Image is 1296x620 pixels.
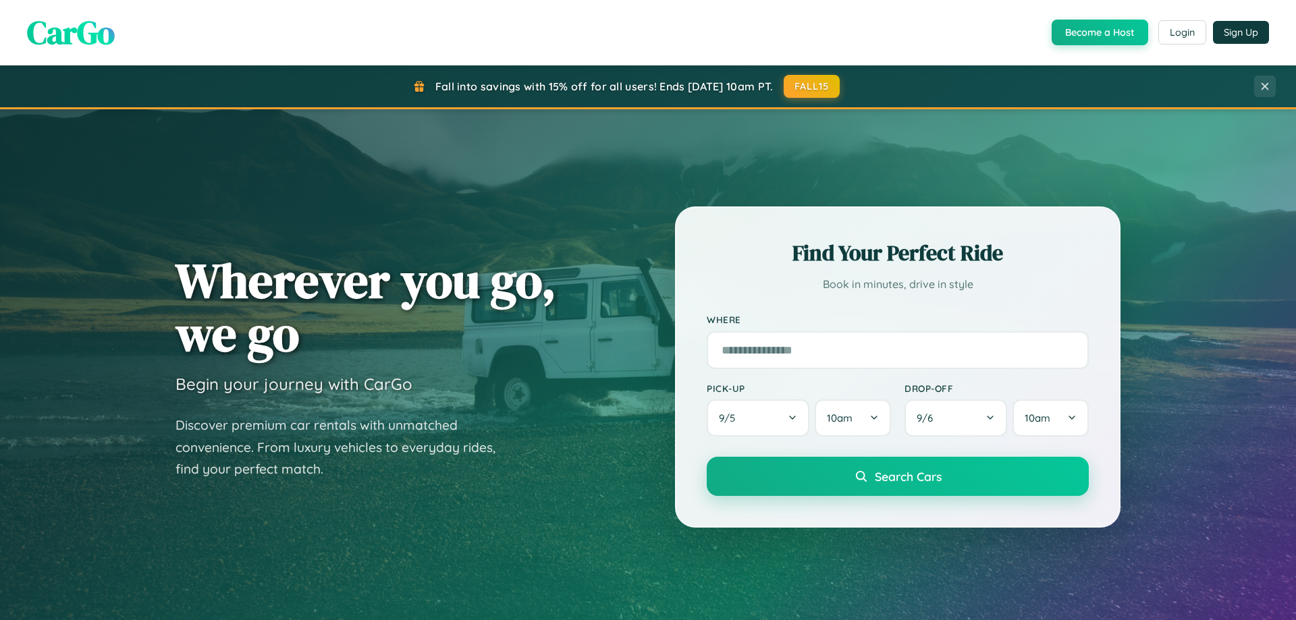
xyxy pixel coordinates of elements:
[905,399,1007,436] button: 9/6
[1213,21,1269,44] button: Sign Up
[784,75,840,98] button: FALL15
[1013,399,1089,436] button: 10am
[707,275,1089,294] p: Book in minutes, drive in style
[27,10,115,55] span: CarGo
[875,469,942,484] span: Search Cars
[1025,412,1050,424] span: 10am
[815,399,891,436] button: 10am
[707,314,1089,326] label: Where
[905,383,1089,394] label: Drop-off
[827,412,853,424] span: 10am
[707,383,891,394] label: Pick-up
[175,414,513,480] p: Discover premium car rentals with unmatched convenience. From luxury vehicles to everyday rides, ...
[917,412,940,424] span: 9 / 6
[1052,20,1148,45] button: Become a Host
[707,238,1089,268] h2: Find Your Perfect Ride
[175,254,556,360] h1: Wherever you go, we go
[707,457,1089,496] button: Search Cars
[175,374,412,394] h3: Begin your journey with CarGo
[707,399,809,436] button: 9/5
[435,80,774,93] span: Fall into savings with 15% off for all users! Ends [DATE] 10am PT.
[1158,20,1206,45] button: Login
[719,412,742,424] span: 9 / 5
